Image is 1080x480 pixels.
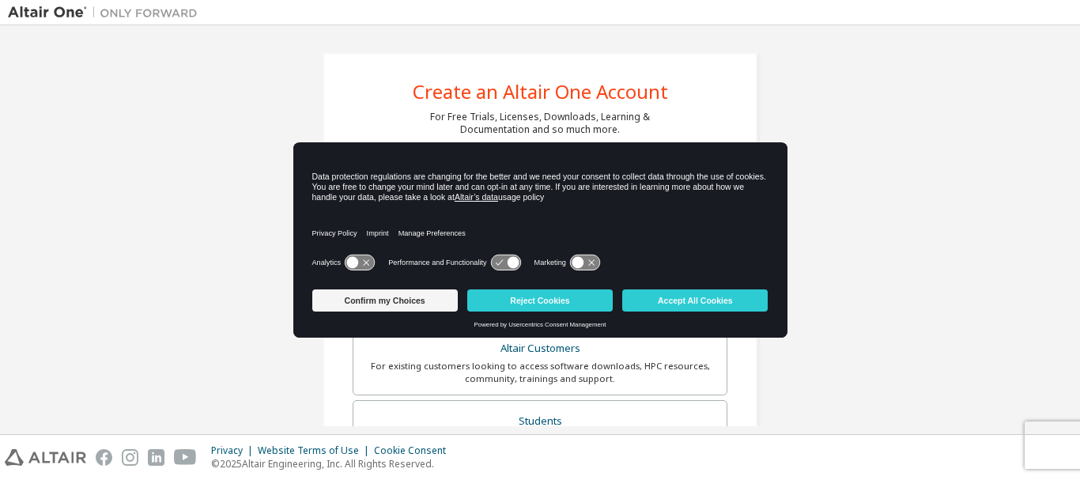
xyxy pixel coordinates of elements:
div: Cookie Consent [374,444,455,457]
div: Create an Altair One Account [413,82,668,101]
img: facebook.svg [96,449,112,466]
div: Website Terms of Use [258,444,374,457]
div: For Free Trials, Licenses, Downloads, Learning & Documentation and so much more. [430,111,650,136]
img: youtube.svg [174,449,197,466]
p: © 2025 Altair Engineering, Inc. All Rights Reserved. [211,457,455,471]
img: altair_logo.svg [5,449,86,466]
div: Altair Customers [363,338,717,360]
div: Privacy [211,444,258,457]
div: Students [363,410,717,433]
img: instagram.svg [122,449,138,466]
img: Altair One [8,5,206,21]
div: For existing customers looking to access software downloads, HPC resources, community, trainings ... [363,360,717,385]
img: linkedin.svg [148,449,164,466]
